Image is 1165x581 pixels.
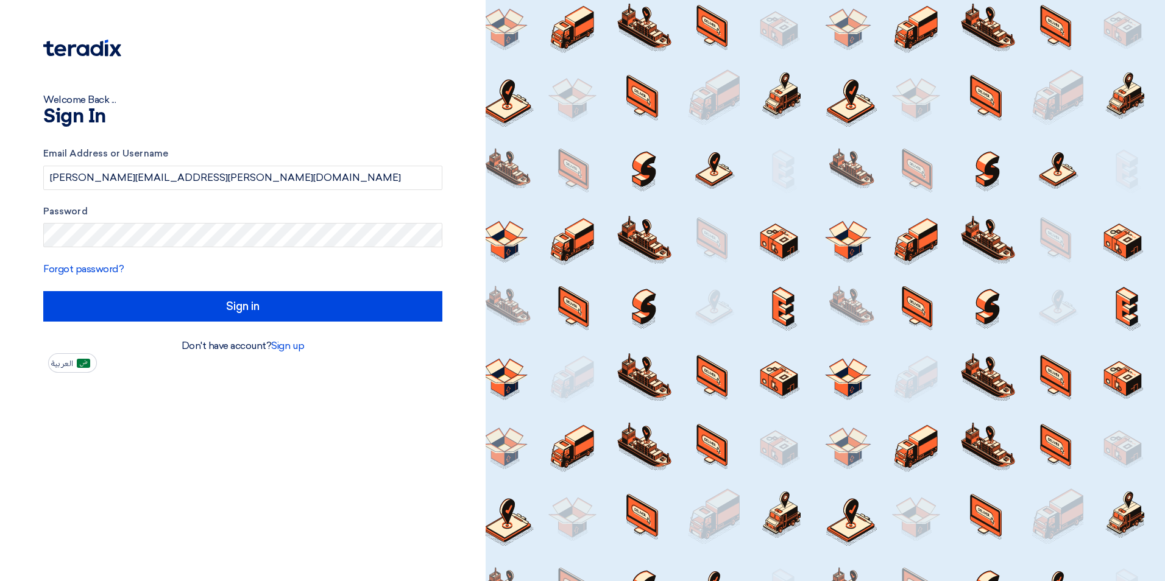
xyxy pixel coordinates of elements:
a: Forgot password? [43,263,124,275]
img: ar-AR.png [77,359,90,368]
a: Sign up [271,340,304,351]
label: Password [43,205,442,219]
span: العربية [51,359,73,368]
img: Teradix logo [43,40,121,57]
button: العربية [48,353,97,373]
div: Don't have account? [43,339,442,353]
h1: Sign In [43,107,442,127]
input: Sign in [43,291,442,322]
input: Enter your business email or username [43,166,442,190]
div: Welcome Back ... [43,93,442,107]
label: Email Address or Username [43,147,442,161]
